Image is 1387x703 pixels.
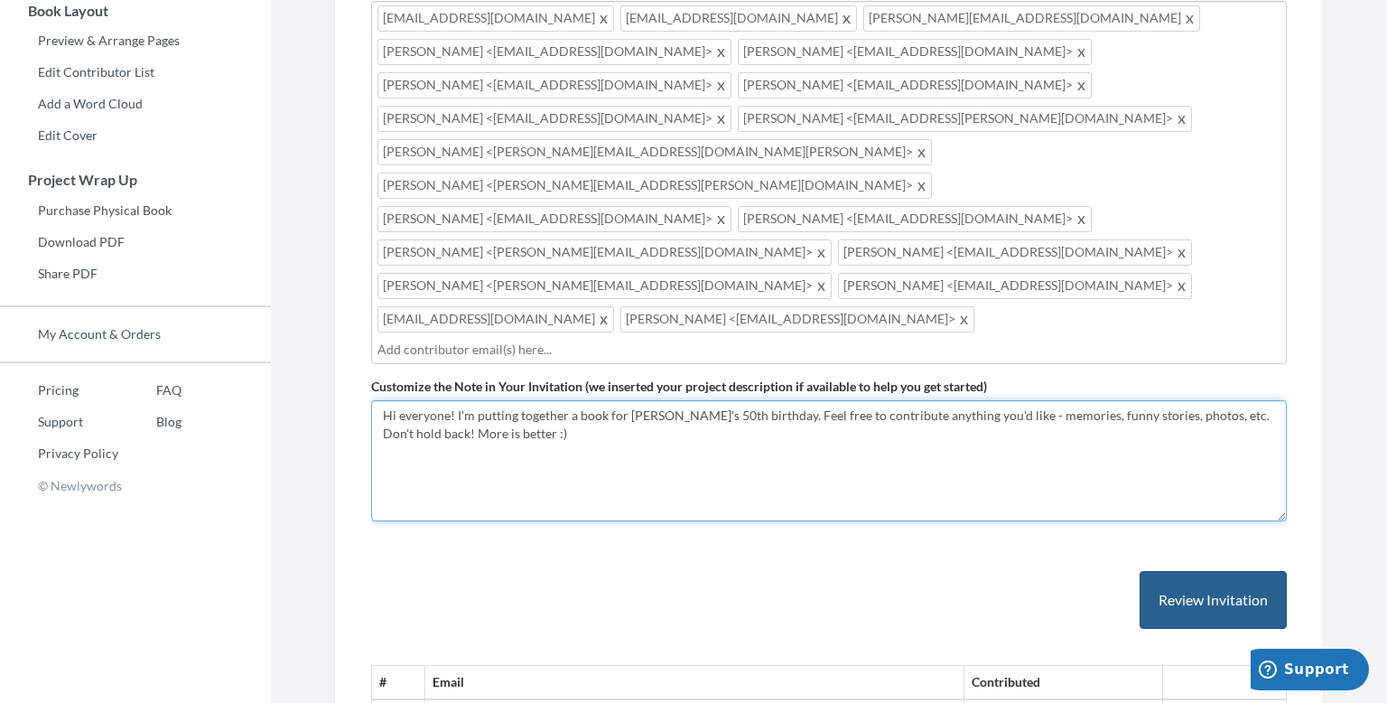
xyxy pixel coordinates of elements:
span: [PERSON_NAME] <[EMAIL_ADDRESS][DOMAIN_NAME]> [738,206,1092,232]
label: Customize the Note in Your Invitation (we inserted your project description if available to help ... [371,378,987,396]
th: Contributed [963,666,1162,699]
span: [PERSON_NAME] <[EMAIL_ADDRESS][DOMAIN_NAME]> [377,39,731,65]
span: [PERSON_NAME] <[EMAIL_ADDRESS][DOMAIN_NAME]> [620,306,974,333]
span: [PERSON_NAME] <[EMAIL_ADDRESS][DOMAIN_NAME]> [377,72,731,98]
span: [PERSON_NAME] <[PERSON_NAME][EMAIL_ADDRESS][DOMAIN_NAME][PERSON_NAME]> [377,139,932,165]
h3: Book Layout [1,3,271,19]
span: [EMAIL_ADDRESS][DOMAIN_NAME] [620,5,857,32]
span: [PERSON_NAME] <[EMAIL_ADDRESS][DOMAIN_NAME]> [377,206,731,232]
span: [PERSON_NAME] <[PERSON_NAME][EMAIL_ADDRESS][PERSON_NAME][DOMAIN_NAME]> [377,173,932,199]
span: [PERSON_NAME][EMAIL_ADDRESS][DOMAIN_NAME] [863,5,1200,32]
span: [PERSON_NAME] <[EMAIL_ADDRESS][DOMAIN_NAME]> [738,39,1092,65]
textarea: Hi everyone! I'm putting together a book for [PERSON_NAME]'s 50th birthday. Feel free to contribu... [371,400,1287,521]
a: FAQ [118,377,182,404]
input: Add contributor email(s) here... [377,340,1280,360]
button: Review Invitation [1140,571,1287,630]
span: [EMAIL_ADDRESS][DOMAIN_NAME] [377,5,614,32]
a: Blog [118,408,182,436]
span: [PERSON_NAME] <[PERSON_NAME][EMAIL_ADDRESS][DOMAIN_NAME]> [377,273,832,299]
iframe: Opens a widget where you can chat to one of our agents [1251,649,1369,694]
th: Email [425,666,963,699]
span: [PERSON_NAME] <[EMAIL_ADDRESS][DOMAIN_NAME]> [838,239,1192,266]
span: [EMAIL_ADDRESS][DOMAIN_NAME] [377,306,614,333]
span: [PERSON_NAME] <[PERSON_NAME][EMAIL_ADDRESS][DOMAIN_NAME]> [377,239,832,266]
span: [PERSON_NAME] <[EMAIL_ADDRESS][DOMAIN_NAME]> [377,106,731,132]
th: # [372,666,425,699]
span: [PERSON_NAME] <[EMAIL_ADDRESS][DOMAIN_NAME]> [738,72,1092,98]
span: [PERSON_NAME] <[EMAIL_ADDRESS][PERSON_NAME][DOMAIN_NAME]> [738,106,1192,132]
h3: Project Wrap Up [1,172,271,188]
span: [PERSON_NAME] <[EMAIL_ADDRESS][DOMAIN_NAME]> [838,273,1192,299]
